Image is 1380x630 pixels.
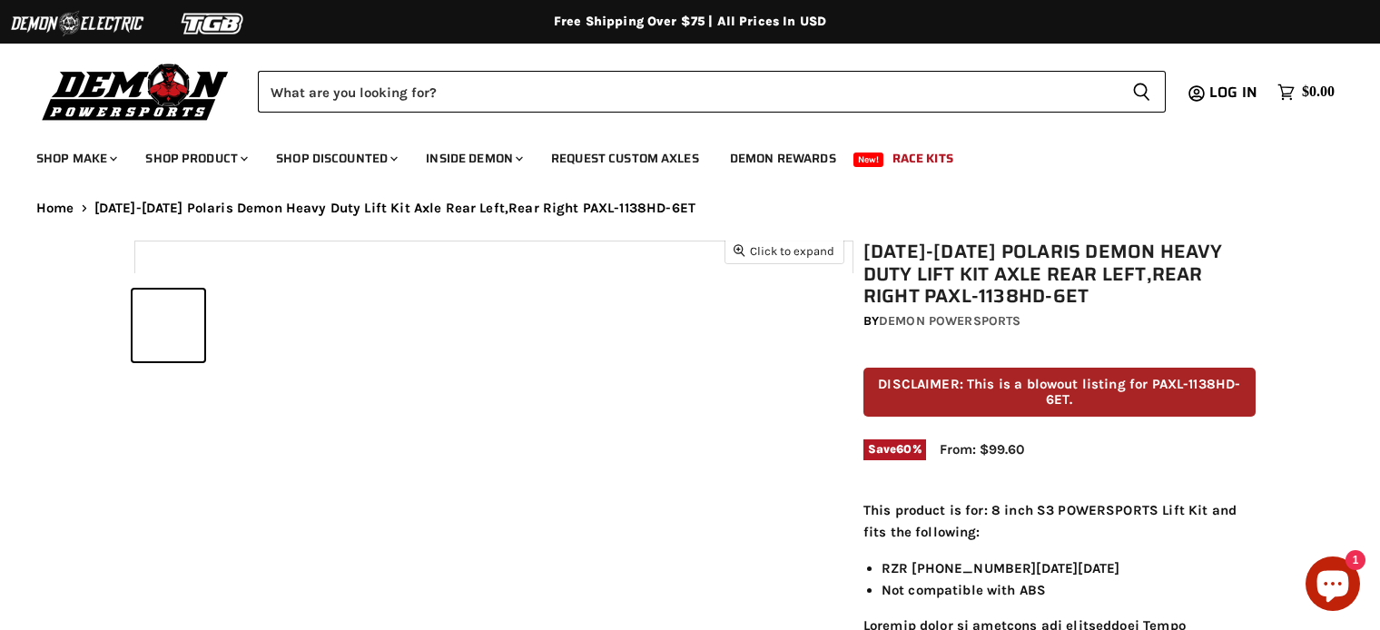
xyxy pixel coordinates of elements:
[145,6,281,41] img: TGB Logo 2
[262,140,409,177] a: Shop Discounted
[940,441,1024,458] span: From: $99.60
[863,311,1256,331] div: by
[863,368,1256,418] p: DISCLAIMER: This is a blowout listing for PAXL-1138HD-6ET.
[133,290,204,361] button: 2008-2014 Polaris Demon Heavy Duty Lift Kit Axle Rear Left,Rear Right PAXL-1138HD-6ET thumbnail
[258,71,1166,113] form: Product
[853,153,884,167] span: New!
[1118,71,1166,113] button: Search
[896,442,912,456] span: 60
[1268,79,1344,105] a: $0.00
[23,133,1330,177] ul: Main menu
[734,244,834,258] span: Click to expand
[863,499,1256,544] p: This product is for: 8 inch S3 POWERSPORTS Lift Kit and fits the following:
[23,140,128,177] a: Shop Make
[879,313,1020,329] a: Demon Powersports
[882,557,1256,579] li: RZR [PHONE_NUMBER][DATE][DATE]
[882,579,1256,601] li: Not compatible with ABS
[1209,81,1257,103] span: Log in
[725,239,843,263] button: Click to expand
[36,201,74,216] a: Home
[1201,84,1268,101] a: Log in
[36,59,235,123] img: Demon Powersports
[9,6,145,41] img: Demon Electric Logo 2
[132,140,259,177] a: Shop Product
[1300,556,1365,615] inbox-online-store-chat: Shopify online store chat
[863,439,926,459] span: Save %
[1302,84,1335,101] span: $0.00
[537,140,713,177] a: Request Custom Axles
[716,140,850,177] a: Demon Rewards
[412,140,534,177] a: Inside Demon
[863,241,1256,308] h1: [DATE]-[DATE] Polaris Demon Heavy Duty Lift Kit Axle Rear Left,Rear Right PAXL-1138HD-6ET
[258,71,1118,113] input: Search
[94,201,695,216] span: [DATE]-[DATE] Polaris Demon Heavy Duty Lift Kit Axle Rear Left,Rear Right PAXL-1138HD-6ET
[879,140,967,177] a: Race Kits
